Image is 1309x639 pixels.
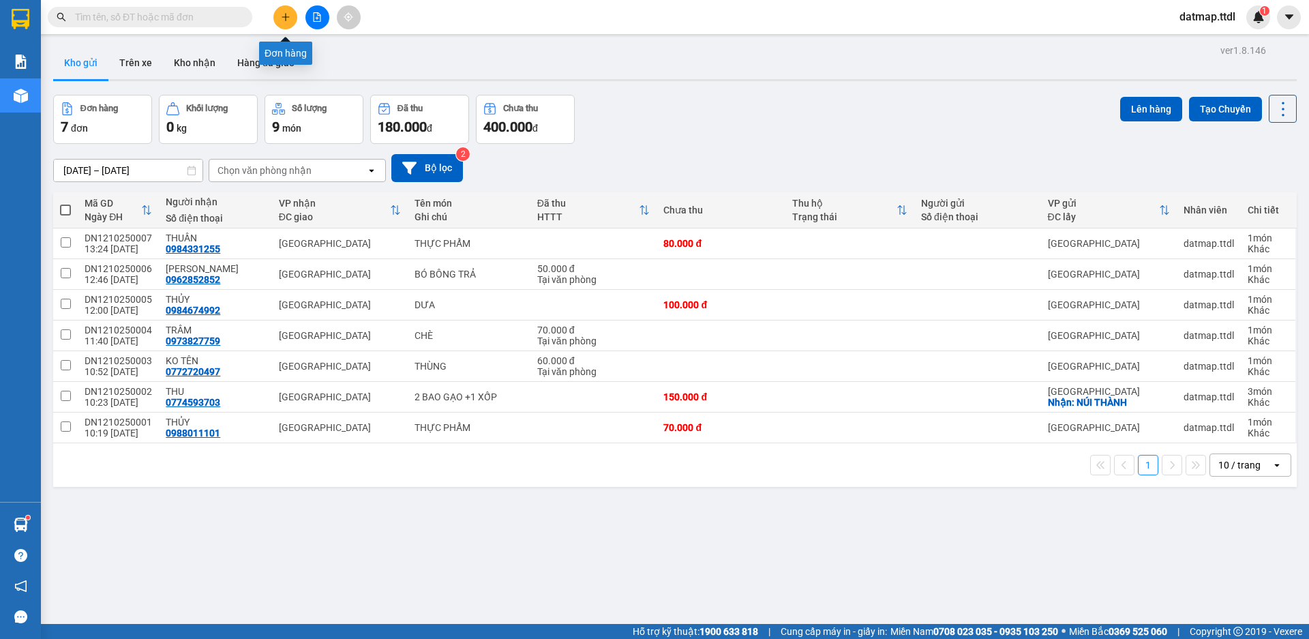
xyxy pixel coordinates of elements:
[1184,269,1234,280] div: datmap.ttdl
[1248,274,1289,285] div: Khác
[1069,624,1167,639] span: Miền Bắc
[78,192,159,228] th: Toggle SortBy
[663,238,779,249] div: 80.000 đ
[537,366,650,377] div: Tại văn phòng
[1248,336,1289,346] div: Khác
[344,12,353,22] span: aim
[166,305,220,316] div: 0984674992
[166,366,220,377] div: 0772720497
[532,123,538,134] span: đ
[537,274,650,285] div: Tại văn phòng
[166,397,220,408] div: 0774593703
[1048,198,1159,209] div: VP gửi
[159,95,258,144] button: Khối lượng0kg
[53,46,108,79] button: Kho gửi
[226,46,305,79] button: Hàng đã giao
[1283,11,1295,23] span: caret-down
[921,198,1034,209] div: Người gửi
[1272,460,1282,471] svg: open
[12,9,29,29] img: logo-vxr
[57,12,66,22] span: search
[53,95,152,144] button: Đơn hàng7đơn
[1248,428,1289,439] div: Khác
[166,428,220,439] div: 0988011101
[272,192,408,228] th: Toggle SortBy
[792,198,897,209] div: Thu hộ
[792,211,897,222] div: Trạng thái
[1248,233,1289,243] div: 1 món
[157,89,177,104] span: CC :
[14,55,28,69] img: solution-icon
[1248,263,1289,274] div: 1 món
[14,549,27,562] span: question-circle
[272,119,280,135] span: 9
[933,626,1058,637] strong: 0708 023 035 - 0935 103 250
[166,213,265,224] div: Số điện thoại
[415,361,524,372] div: THÙNG
[108,46,163,79] button: Trên xe
[1189,97,1262,121] button: Tạo Chuyến
[85,355,152,366] div: DN1210250003
[166,294,265,305] div: THỦY
[663,422,779,433] div: 70.000 đ
[415,269,524,280] div: BÓ BÔNG TRẢ
[160,12,298,42] div: [GEOGRAPHIC_DATA]
[157,86,299,105] div: 80.000
[1248,294,1289,305] div: 1 món
[1252,11,1265,23] img: icon-new-feature
[415,391,524,402] div: 2 BAO GẠO +1 XỐP
[166,243,220,254] div: 0984331255
[163,46,226,79] button: Kho nhận
[456,147,470,161] sup: 2
[1184,238,1234,249] div: datmap.ttdl
[1169,8,1246,25] span: datmap.ttdl
[312,12,322,22] span: file-add
[1138,455,1158,475] button: 1
[633,624,758,639] span: Hỗ trợ kỹ thuật:
[1048,361,1170,372] div: [GEOGRAPHIC_DATA]
[166,196,265,207] div: Người nhận
[85,294,152,305] div: DN1210250005
[85,233,152,243] div: DN1210250007
[397,104,423,113] div: Đã thu
[1048,211,1159,222] div: ĐC lấy
[1041,192,1177,228] th: Toggle SortBy
[265,95,363,144] button: Số lượng9món
[366,165,377,176] svg: open
[415,238,524,249] div: THỰC PHẨM
[217,164,312,177] div: Chọn văn phòng nhận
[166,274,220,285] div: 0962852852
[279,330,401,341] div: [GEOGRAPHIC_DATA]
[1262,6,1267,16] span: 1
[1109,626,1167,637] strong: 0369 525 060
[768,624,770,639] span: |
[85,386,152,397] div: DN1210250002
[160,12,192,26] span: Nhận:
[699,626,758,637] strong: 1900 633 818
[85,263,152,274] div: DN1210250006
[85,325,152,336] div: DN1210250004
[427,123,432,134] span: đ
[1184,330,1234,341] div: datmap.ttdl
[26,516,30,520] sup: 1
[166,119,174,135] span: 0
[537,198,640,209] div: Đã thu
[1184,391,1234,402] div: datmap.ttdl
[1248,205,1289,216] div: Chi tiết
[279,238,401,249] div: [GEOGRAPHIC_DATA]
[1248,305,1289,316] div: Khác
[1218,458,1261,472] div: 10 / trang
[14,518,28,532] img: warehouse-icon
[1184,205,1234,216] div: Nhân viên
[537,355,650,366] div: 60.000 đ
[279,422,401,433] div: [GEOGRAPHIC_DATA]
[781,624,887,639] span: Cung cấp máy in - giấy in:
[921,211,1034,222] div: Số điện thoại
[370,95,469,144] button: Đã thu180.000đ
[85,305,152,316] div: 12:00 [DATE]
[166,386,265,397] div: THU
[85,274,152,285] div: 12:46 [DATE]
[61,119,68,135] span: 7
[85,397,152,408] div: 10:23 [DATE]
[483,119,532,135] span: 400.000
